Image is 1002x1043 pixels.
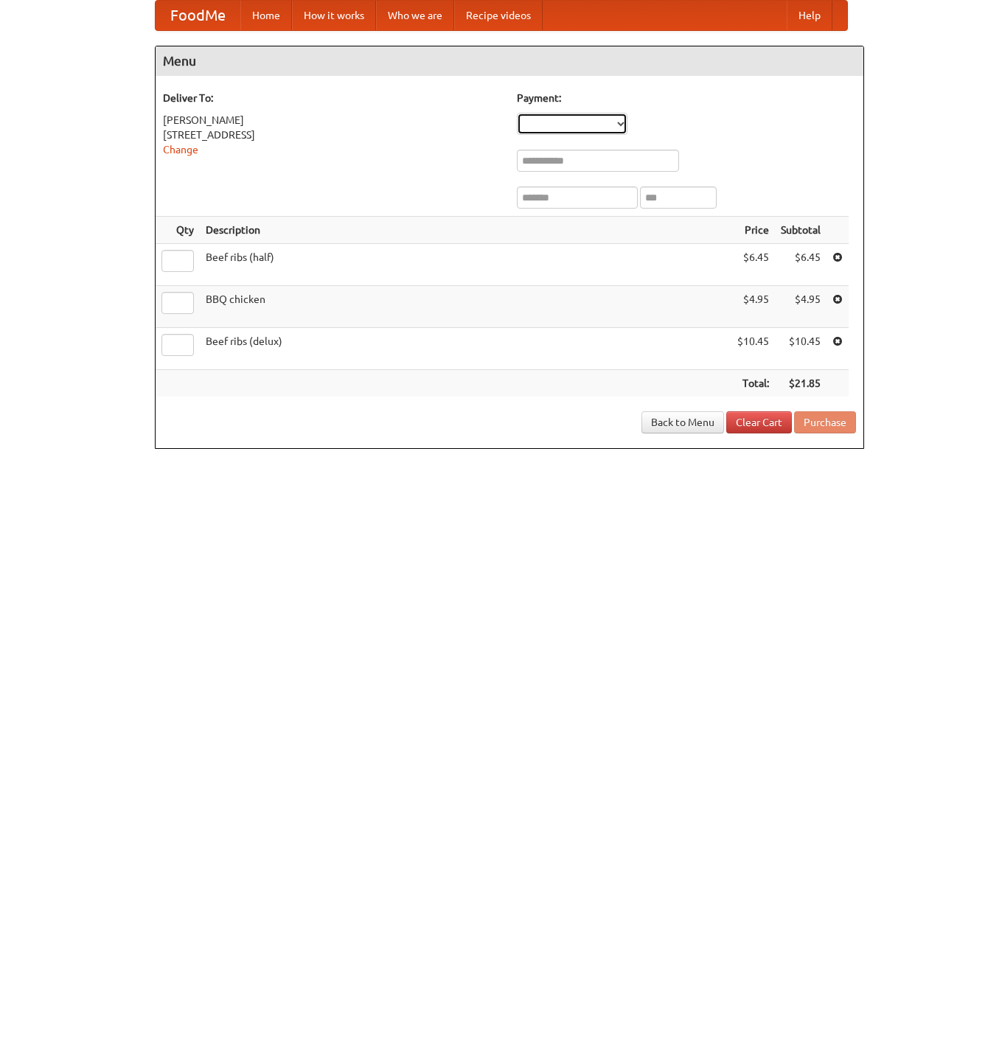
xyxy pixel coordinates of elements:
th: Qty [156,217,200,244]
a: Recipe videos [454,1,543,30]
th: Description [200,217,731,244]
td: $4.95 [775,286,827,328]
th: Subtotal [775,217,827,244]
td: Beef ribs (half) [200,244,731,286]
td: $6.45 [775,244,827,286]
a: Back to Menu [641,411,724,433]
th: Price [731,217,775,244]
a: How it works [292,1,376,30]
td: $4.95 [731,286,775,328]
div: [STREET_ADDRESS] [163,128,502,142]
h5: Payment: [517,91,856,105]
a: Who we are [376,1,454,30]
button: Purchase [794,411,856,433]
a: FoodMe [156,1,240,30]
h5: Deliver To: [163,91,502,105]
a: Home [240,1,292,30]
a: Clear Cart [726,411,792,433]
div: [PERSON_NAME] [163,113,502,128]
a: Help [787,1,832,30]
td: $10.45 [775,328,827,370]
th: Total: [731,370,775,397]
th: $21.85 [775,370,827,397]
td: $6.45 [731,244,775,286]
td: BBQ chicken [200,286,731,328]
h4: Menu [156,46,863,76]
td: $10.45 [731,328,775,370]
a: Change [163,144,198,156]
td: Beef ribs (delux) [200,328,731,370]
